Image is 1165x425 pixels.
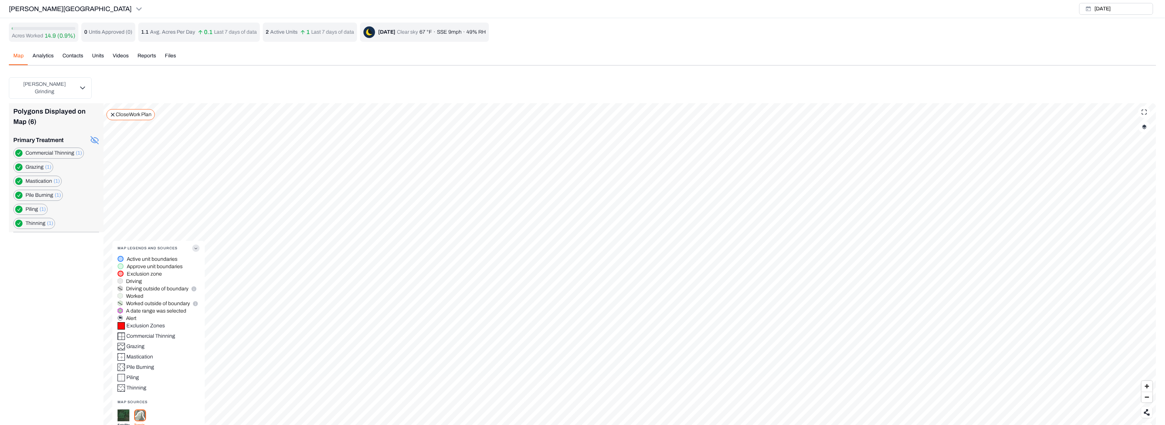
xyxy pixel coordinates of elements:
img: clear-sky-night-D7zLJEpc.png [363,26,375,38]
p: 49% RH [466,28,486,36]
span: (1) [76,150,82,156]
div: Thinning [126,384,146,392]
p: 67 °F [420,28,432,36]
button: Files [160,52,180,65]
p: Exclusion zone [127,270,162,278]
div: Map Sources [118,395,200,409]
img: layerIcon [1142,124,1147,129]
p: Acres Worked [12,32,43,40]
p: Avg. Acres Per Day [150,28,195,36]
p: Clear sky [397,28,418,36]
p: Alert [126,315,136,322]
button: 14.9(0.9%) [45,31,75,40]
p: 14.9 [45,31,56,40]
label: Commercial Thinning [26,149,82,157]
button: Contacts [58,52,88,65]
p: · [463,28,465,36]
div: Piling [126,374,139,381]
div: Polygons Displayed on Map (6) [13,103,99,130]
div: Pile Burning [126,364,154,371]
span: (1) [40,206,46,212]
p: Active Units [270,28,298,36]
p: Worked [126,293,143,300]
button: Reports [133,52,160,65]
button: [PERSON_NAME] Grinding [9,77,92,99]
p: (0.9%) [57,31,75,40]
p: Untis Approved ( 0 ) [89,28,132,36]
span: (1) [45,164,51,170]
p: Last 7 days of data [311,28,354,36]
p: [PERSON_NAME][GEOGRAPHIC_DATA] [9,4,132,14]
span: (1) [55,192,61,198]
div: [DATE] [378,28,395,36]
img: arrow [198,30,203,34]
p: A date range was selected [126,307,186,315]
p: · [434,28,435,36]
div: Commercial Thinning [126,333,175,340]
p: 1 [300,30,310,34]
button: Analytics [28,52,58,65]
p: Worked outside of boundary [126,300,190,307]
button: Units [88,52,108,65]
p: Approve unit boundaries [127,263,183,270]
p: Close Work Plan [116,111,152,118]
div: Mastication [126,353,153,361]
p: 0 [84,28,87,36]
img: satellite-Cr99QJ9J.png [118,409,129,421]
p: SSE 9mph [437,28,462,36]
label: Thinning [26,220,53,227]
label: Piling [26,206,46,213]
img: terrain-DjdIGjrG.png [134,409,146,421]
label: Pile Burning [26,192,61,199]
p: Active unit boundaries [127,256,177,263]
img: arrow [300,30,305,34]
div: Grazing [126,343,145,350]
p: 0.1 [198,30,213,34]
p: 1.1 [141,28,149,36]
p: Driving outside of boundary [126,285,188,293]
span: (1) [54,178,60,184]
div: Exclusion Zones [126,322,165,330]
span: (1) [47,220,53,226]
label: Mastication [26,178,60,185]
button: Videos [108,52,133,65]
label: Grazing [26,163,51,171]
button: Map [9,52,28,65]
button: Zoom in [1142,381,1152,392]
p: Driving [126,278,142,285]
p: Primary Treatment [13,136,64,145]
p: [PERSON_NAME] Grinding [14,81,75,95]
button: [DATE] [1079,3,1153,15]
button: Map Legends And Sources [118,241,200,256]
p: Last 7 days of data [214,28,257,36]
button: Zoom out [1142,392,1152,402]
p: 2 [266,28,269,36]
